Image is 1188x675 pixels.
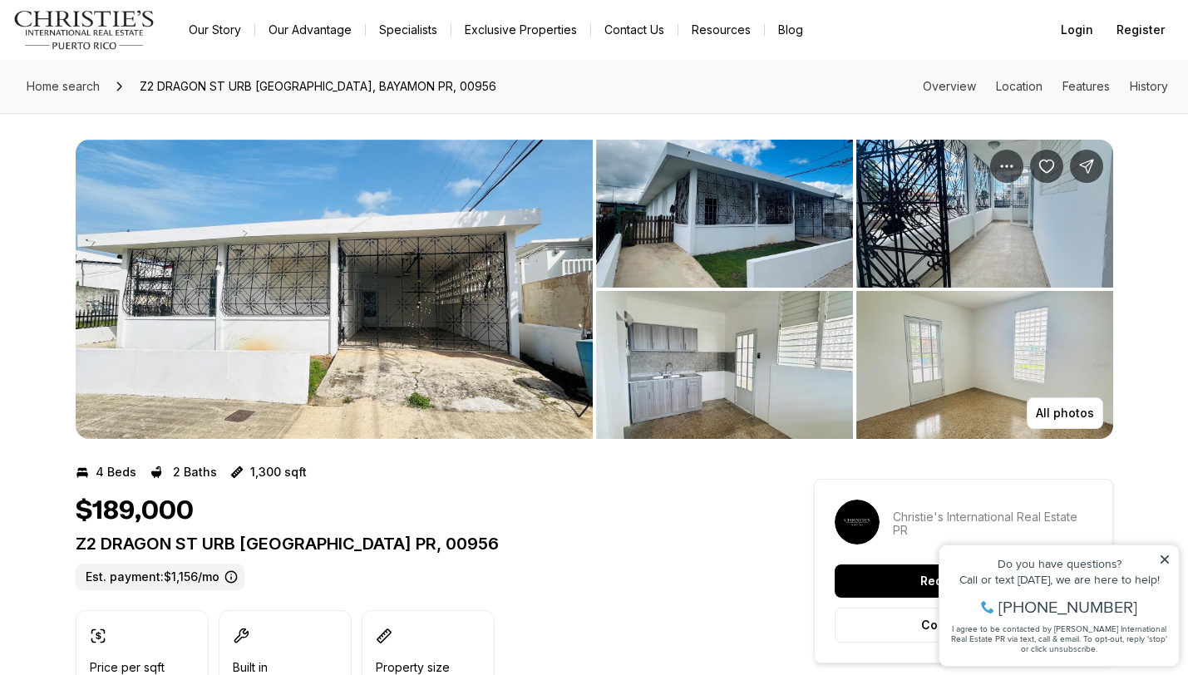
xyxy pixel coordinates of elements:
[1117,23,1165,37] span: Register
[76,140,1113,439] div: Listing Photos
[990,150,1023,183] button: Property options
[76,564,244,590] label: Est. payment: $1,156/mo
[765,18,816,42] a: Blog
[996,79,1043,93] a: Skip to: Location
[596,291,853,439] button: View image gallery
[173,466,217,479] p: 2 Baths
[20,73,106,100] a: Home search
[856,140,1113,288] button: View image gallery
[76,534,754,554] p: Z2 DRAGON ST URB [GEOGRAPHIC_DATA] PR, 00956
[133,73,503,100] span: Z2 DRAGON ST URB [GEOGRAPHIC_DATA], BAYAMON PR, 00956
[175,18,254,42] a: Our Story
[835,564,1092,598] button: Request a tour
[90,661,165,674] p: Price per sqft
[451,18,590,42] a: Exclusive Properties
[68,78,207,95] span: [PHONE_NUMBER]
[920,574,1007,588] p: Request a tour
[76,140,593,439] button: View image gallery
[76,140,593,439] li: 1 of 3
[250,466,307,479] p: 1,300 sqft
[596,140,1113,439] li: 2 of 3
[1030,150,1063,183] button: Save Property: Z2 DRAGON ST URB LOMAS VERDES
[921,618,1006,632] p: Contact agent
[591,18,678,42] button: Contact Us
[17,53,240,65] div: Call or text [DATE], we are here to help!
[1036,406,1094,420] p: All photos
[893,510,1092,537] p: Christie's International Real Estate PR
[21,102,237,134] span: I agree to be contacted by [PERSON_NAME] International Real Estate PR via text, call & email. To ...
[856,291,1113,439] button: View image gallery
[1130,79,1168,93] a: Skip to: History
[678,18,764,42] a: Resources
[1070,150,1103,183] button: Share Property: Z2 DRAGON ST URB LOMAS VERDES
[1062,79,1110,93] a: Skip to: Features
[17,37,240,49] div: Do you have questions?
[835,608,1092,643] button: Contact agent
[596,140,853,288] button: View image gallery
[76,495,194,527] h1: $189,000
[1051,13,1103,47] button: Login
[27,79,100,93] span: Home search
[923,79,976,93] a: Skip to: Overview
[376,661,450,674] p: Property size
[923,80,1168,93] nav: Page section menu
[1107,13,1175,47] button: Register
[255,18,365,42] a: Our Advantage
[96,466,136,479] p: 4 Beds
[13,10,155,50] img: logo
[233,661,268,674] p: Built in
[1061,23,1093,37] span: Login
[366,18,451,42] a: Specialists
[1027,397,1103,429] button: All photos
